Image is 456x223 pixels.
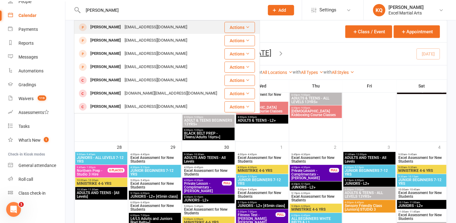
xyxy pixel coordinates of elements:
div: 28 [117,142,128,152]
div: 30 [224,142,235,152]
span: 119 [38,95,46,101]
div: 1 [280,142,289,152]
span: 4:00pm [130,153,180,156]
span: - 9:00pm [300,107,310,109]
div: [EMAIL_ADDRESS][DOMAIN_NAME] [123,76,189,85]
a: Calendar [8,9,65,22]
button: Add [268,5,294,15]
span: Settings [319,3,336,17]
span: MINISTRIKE 4-6 YRS [76,182,126,185]
span: 4:30pm [130,166,180,169]
span: - 6:45pm [300,214,310,217]
span: - 5:15pm [193,196,203,198]
span: - 7:00pm [139,214,150,217]
span: - 5:15pm [247,175,257,178]
div: Roll call [18,177,33,182]
span: BLACK BELT PREP - [Teens/Adults 16yrs+] [184,132,233,139]
span: 5:30pm [184,218,233,221]
span: JUNIOR BEGINNERS 7-12 YRS [345,169,394,176]
span: 9:45am [76,166,115,169]
div: What's New [18,138,41,143]
div: Calendar [18,13,36,18]
span: - 9:00pm [193,116,203,119]
span: Excel Assessment for New Students [291,195,341,202]
span: 8:00pm [291,94,341,96]
button: Actions [224,75,255,86]
span: - 11:00am [409,201,420,204]
div: Class check-in [18,191,46,196]
th: Wed [236,79,289,92]
div: [PERSON_NAME] [88,23,123,32]
span: Private Lesson - Complimentary - [PERSON_NAME] [184,182,222,193]
span: Excel Assessment for New Students [237,156,287,163]
span: ADULTS & TEENS - ALL LEVELS 13YRS+ [291,96,341,104]
span: JUNIORS - L2+ [291,185,341,189]
a: All Styles [332,70,355,75]
span: Excel Assessment for New Students [130,182,180,189]
button: Class / Event [345,25,392,38]
span: 6:00pm [130,214,180,217]
div: Messages [18,55,38,59]
span: 5:30pm [237,210,276,213]
span: - 5:15pm [139,166,150,169]
span: 4:30pm [345,166,394,169]
span: 10:00am [76,179,126,182]
a: What's New1 [8,133,65,147]
span: 1 [44,137,49,142]
div: General attendance [18,163,56,168]
div: [EMAIL_ADDRESS][DOMAIN_NAME] [123,36,189,45]
span: - 4:45pm [247,153,257,156]
span: 7:00pm [237,103,287,106]
span: 5:15pm [291,192,341,195]
span: - 4:45pm [139,153,150,156]
span: Excel Assessment for New Students [130,156,180,163]
span: Excel Assessment for New Students [130,204,180,211]
a: Messages [8,50,65,64]
div: Waivers [18,96,34,101]
span: JUNIOR BEGINNERS 7-12 YRS [398,178,445,185]
a: Automations [8,64,65,78]
div: [PERSON_NAME] [88,36,123,45]
span: Studio 3 Hire [76,169,115,176]
span: 6:00pm [291,214,341,217]
span: 4:00pm [184,179,222,182]
div: Assessments [18,110,49,115]
span: 4:00pm [237,153,287,156]
span: [DEMOGRAPHIC_DATA] Kickboxing Course Classes [291,109,341,117]
span: Excel Assessment for New Students [398,191,445,198]
span: 3:45pm [291,153,341,156]
span: 8:00pm [184,116,233,119]
span: 5:00pm [237,188,287,191]
span: - 9:00pm [300,94,310,96]
span: - 6:00pm [139,192,150,195]
span: - 4:45pm [193,166,203,169]
span: - 9:00pm [247,116,257,119]
span: - 9:45am [407,153,417,156]
a: All Types [301,70,324,75]
span: Excel Assessment for New Students [398,213,445,221]
a: Payments [8,22,65,36]
span: 1 [19,202,24,207]
button: Actions [224,101,255,112]
span: - 4:30pm [247,166,257,169]
span: Private Lesson - Complimentary - [PERSON_NAME] [291,169,330,180]
div: [PERSON_NAME] [388,5,424,10]
span: JUNIOR BEGINNERS 7-12 YRS [237,178,287,185]
div: [PERSON_NAME] [88,102,123,111]
a: Class kiosk mode [8,186,65,200]
span: - 5:15pm [300,183,310,185]
span: 5:15pm [237,201,287,204]
span: - 6:00pm [193,218,203,221]
span: ADULTS & TEENS - L2+ [237,119,287,122]
span: 9:00am [76,153,126,156]
span: 10:15am [398,201,445,204]
span: 4:00pm [184,166,233,169]
span: 4:00pm [237,166,287,169]
span: - 5:45pm [139,179,150,182]
a: General attendance kiosk mode [8,159,65,172]
span: - 5:45pm [247,188,257,191]
span: - 6:00pm [354,179,364,182]
span: - 11:30am [87,188,98,191]
div: [PERSON_NAME] [88,76,123,85]
span: - 7:00pm [354,188,364,191]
